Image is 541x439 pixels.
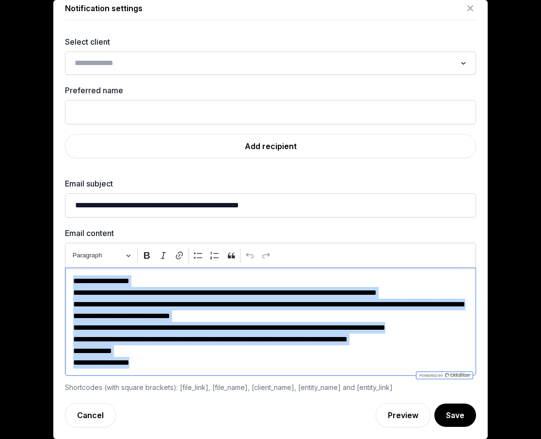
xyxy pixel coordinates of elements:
[65,2,143,14] div: Notification settings
[434,404,476,427] button: Save
[418,373,443,378] span: Powered by
[65,403,116,427] a: Cancel
[71,56,456,70] input: Search for option
[65,268,476,376] div: Editor editing area: main
[376,403,430,427] a: Preview
[73,250,123,261] span: Paragraph
[65,227,476,239] label: Email content
[65,134,476,158] a: Add recipient
[68,248,135,263] button: Heading
[70,54,471,72] div: Search for option
[65,84,476,96] label: Preferred name
[65,243,476,268] div: Editor toolbar
[65,382,476,393] div: Shortcodes (with square brackets): [file_link], [file_name], [client_name], [entity_name] and [en...
[65,36,476,48] label: Select client
[65,178,476,189] label: Email subject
